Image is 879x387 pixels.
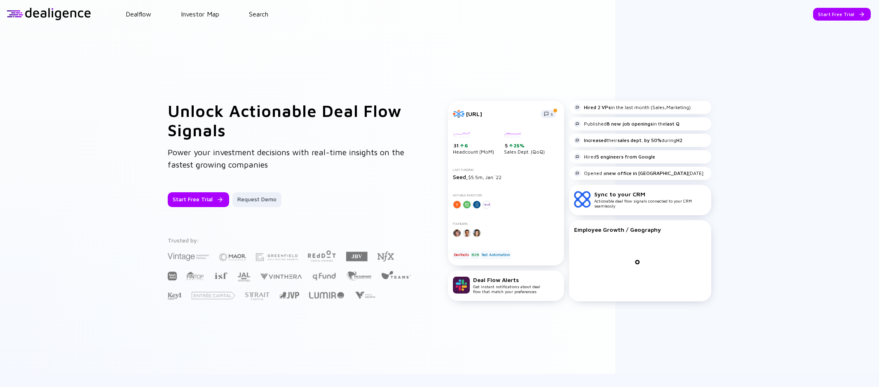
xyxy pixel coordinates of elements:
img: JBV Capital [346,251,368,262]
img: FINTOP Capital [187,271,204,280]
a: Investor Map [181,10,219,18]
button: Request Demo [232,192,281,207]
div: their during [574,137,682,144]
div: Trusted by: [168,237,413,244]
strong: Increased [584,137,607,143]
div: Last Funding [453,168,559,172]
div: B2B [471,250,479,259]
div: Sync to your CRM [594,191,706,198]
div: $5.5m, Jan `22 [453,173,559,180]
div: Hired [574,154,655,160]
div: Test Automation [481,250,511,259]
strong: sales dept. by 50% [617,137,661,143]
strong: H2 [676,137,682,143]
div: 5 [505,142,545,149]
img: Greenfield Partners [256,253,298,261]
img: JAL Ventures [237,273,250,282]
div: Opened a [DATE] [574,170,703,177]
img: Israel Secondary Fund [214,272,227,279]
div: Deal Flow Alerts [473,276,540,283]
div: 31 [454,142,494,149]
img: The Elephant [346,271,371,281]
img: Jerusalem Venture Partners [279,292,299,298]
strong: 5 engineers from Google [596,154,655,160]
img: Red Dot Capital Partners [307,249,336,262]
div: Founders [453,222,559,226]
strong: new office in [GEOGRAPHIC_DATA] [606,170,688,176]
h1: Unlock Actionable Deal Flow Signals [168,101,415,140]
img: Lumir Ventures [309,292,344,298]
a: Search [249,10,268,18]
img: Team8 [381,270,411,279]
img: NFX [377,252,394,261]
img: Maor Investments [219,250,246,264]
img: Q Fund [312,271,336,281]
img: Vinthera [260,273,302,280]
img: Key1 Capital [168,292,182,300]
img: Viola Growth [354,291,376,299]
div: Headcount (MoM) [453,131,494,155]
div: DevTools [453,250,469,259]
div: Actionable deal flow signals connected to your CRM seamlessly [594,191,706,208]
div: 25% [513,142,525,149]
div: [URL] [466,110,536,117]
span: Seed, [453,173,468,180]
span: Power your investment decisions with real-time insights on the fastest growing companies [168,147,404,169]
div: in the last month (Sales,Marketing) [574,104,691,111]
button: Start Free Trial [813,8,871,21]
button: Start Free Trial [168,192,229,207]
strong: last Q [666,121,680,127]
strong: Hired 2 VPs [584,104,611,110]
a: Dealflow [126,10,151,18]
img: Vintage Investment Partners [168,252,209,261]
div: Published in the [574,121,680,127]
img: Entrée Capital [192,292,235,299]
strong: 8 new job openings [607,121,653,127]
div: Employee Growth / Geography [574,226,706,233]
div: Notable Investors [453,193,559,197]
div: Sales Dept. (QoQ) [504,131,545,155]
img: Strait Capital [245,292,270,300]
div: 6 [464,142,468,149]
div: Get instant notifications about deal flow that match your preferences [473,276,540,294]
